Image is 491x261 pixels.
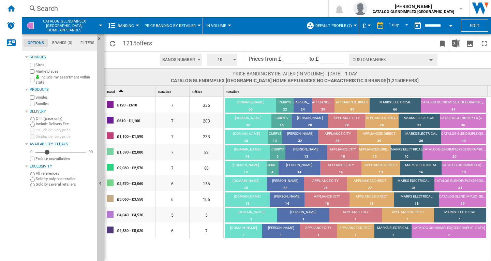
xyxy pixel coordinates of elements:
div: 1 [277,216,329,223]
div: 203 [190,113,223,128]
div: 19 [439,200,486,207]
span: Offers [192,90,202,94]
span: 10 [209,54,230,66]
div: 10 [391,153,422,160]
div: [PERSON_NAME] [294,100,312,106]
span: £ [362,22,366,29]
b: CATALOG GLENDIMPLEX [GEOGRAPHIC_DATA] [373,10,454,14]
div: Bands Number [158,52,204,68]
div: 27 [347,185,392,191]
div: In volume [206,17,229,34]
button: Download in Excel [449,35,463,51]
button: Price banding by Retailer [145,17,199,34]
button: Banding [118,17,137,34]
div: [DOMAIN_NAME] [225,226,262,232]
div: 14 [400,169,442,176]
img: excel-24x24.png [452,39,460,47]
div: 1 [337,232,374,238]
button: Bookmark this report [435,35,449,51]
img: mysite-bg-18x18.png [35,75,40,79]
div: MARKS ELECTRICAL [394,194,439,200]
input: Marketplaces [30,69,34,74]
button: Reload [106,35,119,51]
label: Include Delivery Fee [36,121,94,127]
div: 4 [267,169,279,176]
div: [PERSON_NAME] [285,147,327,153]
div: 36 [401,137,441,144]
input: Include delivery price [30,128,34,132]
div: 6 [155,175,189,191]
span: Default profile (7) [315,24,352,28]
div: Delivery [30,109,94,114]
div: CURRYS [268,131,282,137]
div: CURRYS [276,100,293,106]
div: [DOMAIN_NAME] [225,178,267,185]
button: £ [362,17,369,34]
div: MARKS ELECTRICAL [391,147,422,153]
div: 0 [29,149,34,155]
input: Include Delivery Fee [30,122,35,127]
button: Open calendar [445,18,457,31]
div: 29 [328,122,365,129]
span: Retailers [158,90,171,94]
button: Download as image [463,35,477,51]
button: Hide [97,34,105,46]
div: Retailers Sort None [225,86,488,96]
div: CATALOG GLENDIMPLEX [GEOGRAPHIC_DATA] [441,131,486,137]
div: Products [30,87,94,92]
div: £610 - £1,100 [117,113,155,128]
md-tab-item: Filters [76,39,99,47]
div: 6 [155,222,189,238]
span: £ [315,56,318,62]
div: APPLIANCE CITY [304,178,347,185]
div: 38 [225,137,268,144]
span: Price banding by retailer (In volume) - [DATE] - 1 day [171,70,419,77]
div: CATALOG GLENDIMPLEX [GEOGRAPHIC_DATA] [439,194,486,200]
div: [DOMAIN_NAME] [225,194,270,200]
div: 88 [190,160,223,175]
div: 7 [155,144,189,160]
input: Sites [30,63,34,67]
div: 66 [370,106,421,113]
label: Bundles [35,101,94,106]
div: MARKS ELECTRICAL [401,131,441,137]
div: APPLIANCES DIRECT [337,226,374,232]
md-tab-item: Options [24,39,48,47]
div: 36 [440,122,486,129]
div: 18 [349,200,394,207]
label: OFF (price only) [36,116,94,121]
div: 5 [270,153,286,160]
div: 35 [318,137,357,144]
div: 66 [225,106,276,113]
div: APPLIANCE CITY [312,100,334,106]
button: Edit [461,19,488,32]
div: Sort None [157,86,189,96]
div: APPLIANCES DIRECT [334,100,370,106]
span: Band [107,90,115,94]
div: MARKS ELECTRICAL [434,210,486,216]
div: 36 [225,122,271,129]
div: APPLIANCES DIRECT [357,131,401,137]
div: £2,080 - £2,570 [117,160,155,175]
div: 233 [190,128,223,144]
div: 7 [155,128,189,144]
div: Sources [30,55,94,60]
div: [DOMAIN_NAME] [225,131,268,137]
div: MARKS ELECTRICAL [374,226,412,232]
div: APPLIANCES DIRECT [382,210,434,216]
span: offers [136,40,152,47]
span: Sort Ascending [116,90,127,94]
div: APPLIANCES DIRECT [349,194,394,200]
div: 26 [304,185,347,191]
div: [DOMAIN_NAME] [225,100,276,106]
div: 16 [271,122,292,129]
span: Retailers [226,90,239,94]
div: 14 [225,153,270,160]
div: 84 [421,106,486,113]
div: CATALOG GLENDIMPLEX [GEOGRAPHIC_DATA] [434,178,486,185]
div: APPLIANCES DIRECT [347,178,392,185]
div: Exclusivity [30,164,94,169]
div: 10 [205,52,240,68]
div: CURRYS [271,116,292,122]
